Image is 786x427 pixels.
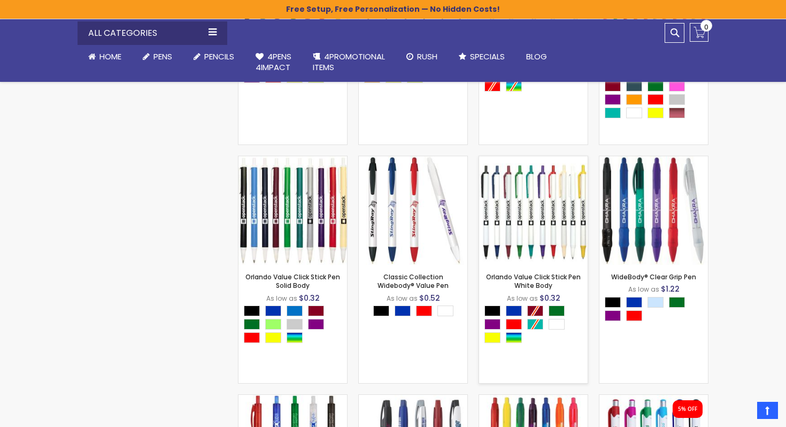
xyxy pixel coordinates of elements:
[265,332,281,343] div: Yellow
[416,306,432,316] div: Red
[99,51,121,62] span: Home
[626,297,642,308] div: Blue
[244,306,347,346] div: Select A Color
[287,332,303,343] div: Assorted
[515,45,558,68] a: Blog
[540,293,560,303] span: $0.32
[266,294,297,303] span: As low as
[626,108,642,118] div: White
[265,319,281,330] div: Green Light
[313,51,385,73] span: 4PROMOTIONAL ITEMS
[484,306,500,316] div: Black
[479,156,588,265] img: Orlando Value Click Stick Pen White Body
[506,306,522,316] div: Blue
[599,156,708,265] img: WideBody® Clear Grip Pen
[605,310,621,321] div: Purple
[395,306,411,316] div: Blue
[265,306,281,316] div: Blue
[669,81,685,91] div: Pink
[628,285,659,294] span: As low as
[626,81,642,91] div: Forest Green
[153,51,172,62] span: Pens
[308,319,324,330] div: Purple
[704,22,708,32] span: 0
[359,156,467,165] a: Classic Collection Widebody® Value Pen
[359,156,467,265] img: Classic Collection Widebody® Value Pen
[678,406,697,413] div: 5% OFF
[204,51,234,62] span: Pencils
[287,306,303,316] div: Blue Light
[244,306,260,316] div: Black
[238,156,347,265] img: Orlando Value Click Stick Pen Solid Body
[396,45,448,68] a: Rush
[470,51,505,62] span: Specials
[417,51,437,62] span: Rush
[245,45,302,80] a: 4Pens4impact
[549,319,565,330] div: White
[506,319,522,330] div: Red
[486,272,581,290] a: Orlando Value Click Stick Pen White Body
[256,51,291,73] span: 4Pens 4impact
[387,294,418,303] span: As low as
[626,310,642,321] div: Red
[648,94,664,105] div: Red
[626,94,642,105] div: Orange
[605,108,621,118] div: Teal
[183,45,245,68] a: Pencils
[373,306,389,316] div: Black
[648,81,664,91] div: Green
[648,108,664,118] div: Yellow
[599,394,708,403] a: Eco Maddie Recycled Plastic Gel Click Pen
[308,306,324,316] div: Burgundy
[605,81,621,91] div: Burgundy
[599,156,708,165] a: WideBody® Clear Grip Pen
[287,319,303,330] div: Grey Light
[448,45,515,68] a: Specials
[484,332,500,343] div: Yellow
[484,306,588,346] div: Select A Color
[302,45,396,80] a: 4PROMOTIONALITEMS
[669,94,685,105] div: Silver
[244,319,260,330] div: Green
[669,108,685,118] div: Metallic Red
[377,272,449,290] a: Classic Collection Widebody® Value Pen
[611,272,696,281] a: WideBody® Clear Grip Pen
[648,297,664,308] div: Clear
[373,306,459,319] div: Select A Color
[507,294,538,303] span: As low as
[506,332,522,343] div: Assorted
[78,21,227,45] div: All Categories
[605,67,708,121] div: Select A Color
[132,45,183,68] a: Pens
[549,306,565,316] div: Green
[669,297,685,308] div: Green
[359,394,467,403] a: Souvenir® Lyric Pen
[484,319,500,330] div: Purple
[238,156,347,165] a: Orlando Value Click Stick Pen Solid Body
[437,306,453,316] div: White
[479,394,588,403] a: Monarch-T Translucent Wide Click Ballpoint Pen
[245,272,340,290] a: Orlando Value Click Stick Pen Solid Body
[419,293,440,303] span: $0.52
[78,45,132,68] a: Home
[757,402,778,419] a: Top
[479,156,588,165] a: Orlando Value Click Stick Pen White Body
[605,297,708,324] div: Select A Color
[690,23,708,42] a: 0
[605,94,621,105] div: Purple
[244,332,260,343] div: Red
[526,51,547,62] span: Blog
[238,394,347,403] a: Allentown Click-Action Ballpoint Pen
[299,293,320,303] span: $0.32
[605,297,621,308] div: Black
[661,284,680,294] span: $1.22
